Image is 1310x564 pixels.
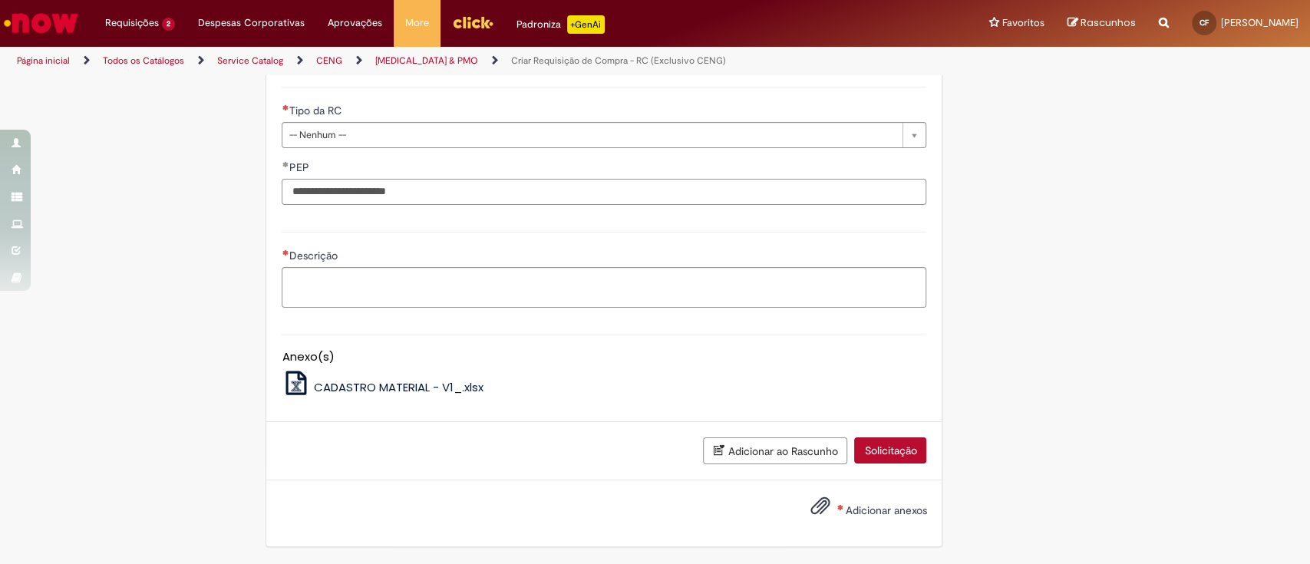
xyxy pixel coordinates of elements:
span: CADASTRO MATERIAL - V1_.xlsx [314,379,483,395]
span: [PERSON_NAME] [1221,16,1298,29]
span: Requisições [105,15,159,31]
span: Adicionar anexos [845,503,926,517]
span: Tipo da RC [289,104,344,117]
span: Necessários [282,249,289,256]
h5: Anexo(s) [282,351,926,364]
a: Criar Requisição de Compra - RC (Exclusivo CENG) [511,54,726,67]
a: [MEDICAL_DATA] & PMO [375,54,478,67]
span: Rascunhos [1081,15,1136,30]
a: CENG [316,54,342,67]
ul: Trilhas de página [12,47,862,75]
div: Padroniza [516,15,605,34]
span: Obrigatório Preenchido [282,161,289,167]
span: PEP [289,160,312,174]
button: Adicionar anexos [806,492,833,527]
img: click_logo_yellow_360x200.png [452,11,493,34]
a: Página inicial [17,54,70,67]
span: -- Nenhum -- [289,123,895,147]
textarea: Descrição [282,267,926,308]
a: Service Catalog [217,54,283,67]
p: +GenAi [567,15,605,34]
span: Descrição [289,249,340,262]
a: Rascunhos [1067,16,1136,31]
span: Despesas Corporativas [198,15,305,31]
span: 2 [162,18,175,31]
button: Solicitação [854,437,926,463]
span: CF [1199,18,1209,28]
a: Todos os Catálogos [103,54,184,67]
span: More [405,15,429,31]
a: CADASTRO MATERIAL - V1_.xlsx [282,379,483,395]
img: ServiceNow [2,8,81,38]
span: Necessários [282,104,289,110]
span: Favoritos [1002,15,1044,31]
button: Adicionar ao Rascunho [703,437,847,464]
input: PEP [282,179,926,205]
span: Aprovações [328,15,382,31]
